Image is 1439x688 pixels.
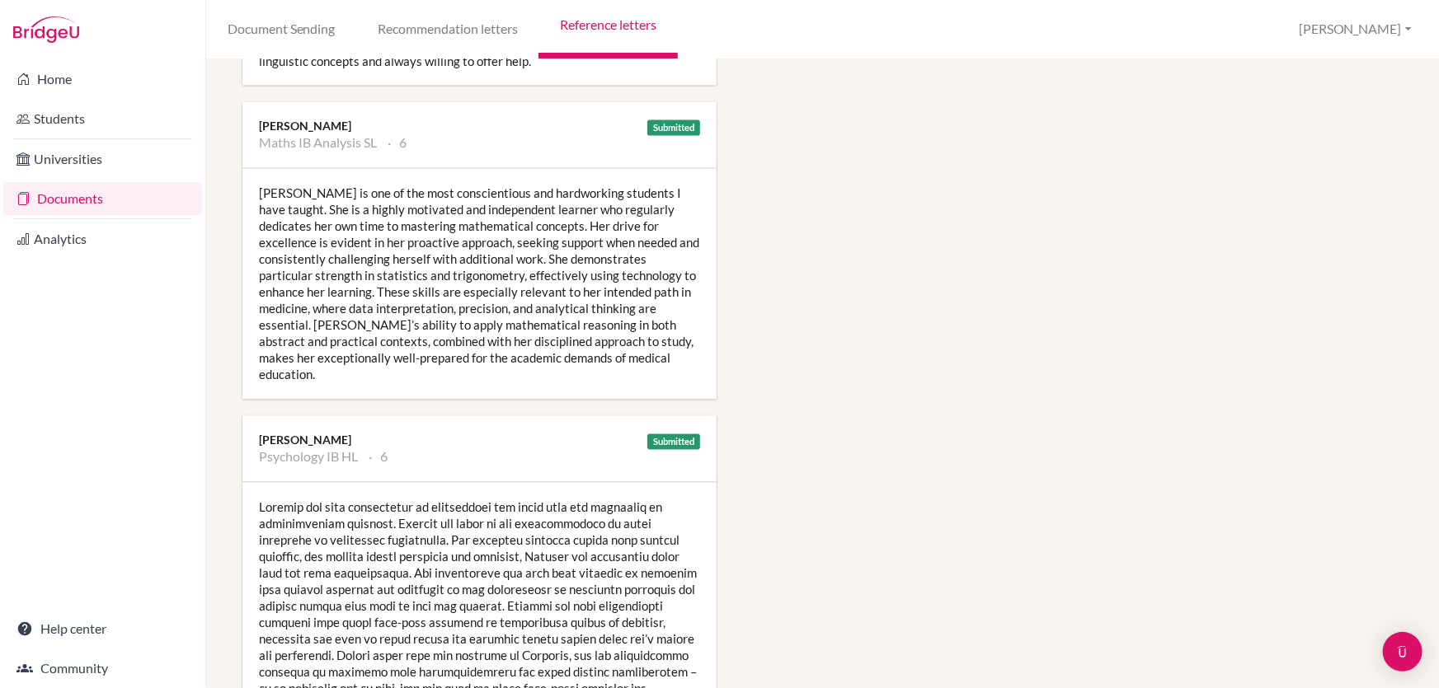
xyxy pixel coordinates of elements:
a: Community [3,652,202,685]
a: Home [3,63,202,96]
a: Help center [3,612,202,645]
div: [PERSON_NAME] is one of the most conscientious and hardworking students I have taught. She is a h... [242,169,717,400]
div: Submitted [647,120,700,136]
div: Open Intercom Messenger [1383,632,1423,672]
a: Documents [3,182,202,215]
button: [PERSON_NAME] [1291,14,1419,44]
div: [PERSON_NAME] [259,119,700,135]
a: Universities [3,143,202,176]
li: Psychology IB HL [259,449,358,466]
a: Analytics [3,222,202,255]
li: Maths IB Analysis SL [259,135,377,152]
img: Bridge-U [13,16,79,43]
a: Students [3,102,202,135]
div: Submitted [647,434,700,450]
div: [PERSON_NAME] [259,433,700,449]
li: 6 [369,449,388,466]
li: 6 [388,135,407,152]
